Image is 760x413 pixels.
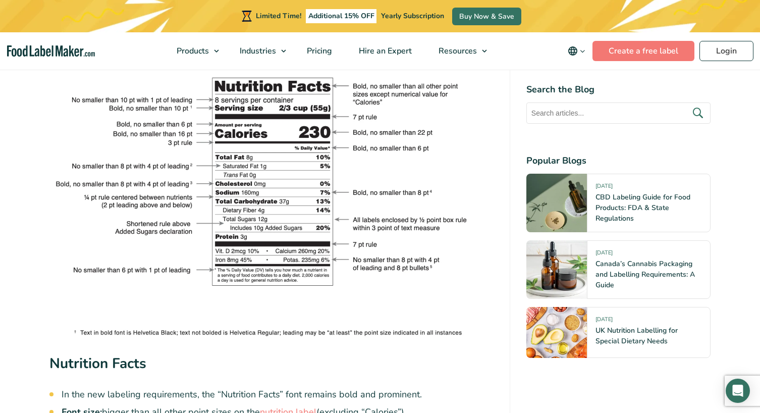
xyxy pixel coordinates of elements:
span: [DATE] [595,182,613,194]
a: Resources [425,32,492,70]
a: Products [164,32,224,70]
a: Pricing [294,32,343,70]
strong: Nutrition Facts [49,354,146,373]
a: CBD Labeling Guide for Food Products: FDA & State Regulations [595,192,690,223]
span: Additional 15% OFF [306,9,377,23]
input: Search articles... [526,102,711,124]
a: Buy Now & Save [452,8,521,25]
h4: Search the Blog [526,83,711,96]
h4: Popular Blogs [526,154,711,168]
a: Canada’s Cannabis Packaging and Labelling Requirements: A Guide [595,259,695,290]
span: Industries [237,45,277,57]
a: Create a free label [592,41,694,61]
span: [DATE] [595,316,613,327]
span: Products [174,45,210,57]
li: In the new labeling requirements, the “Nutrition Facts” font remains bold and prominent. [62,388,494,401]
span: Pricing [304,45,333,57]
span: [DATE] [595,249,613,261]
div: Open Intercom Messenger [726,379,750,403]
img: The new FDA Nutrition Facts Label with descriptions fo the font style and size of different eleme... [49,39,494,339]
a: Hire an Expert [346,32,423,70]
span: Limited Time! [256,11,301,21]
span: Resources [436,45,478,57]
a: UK Nutrition Labelling for Special Dietary Needs [595,326,678,346]
a: Industries [227,32,291,70]
span: Yearly Subscription [381,11,444,21]
a: Login [699,41,753,61]
span: Hire an Expert [356,45,413,57]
